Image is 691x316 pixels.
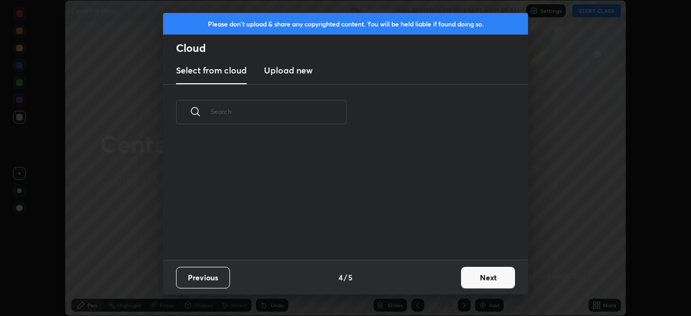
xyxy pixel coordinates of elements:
h4: / [344,272,347,283]
input: Search [211,89,347,135]
h3: Upload new [264,64,313,77]
h4: 5 [348,272,353,283]
h2: Cloud [176,41,528,55]
button: Previous [176,267,230,288]
button: Next [461,267,515,288]
h4: 4 [338,272,343,283]
h3: Select from cloud [176,64,247,77]
div: Please don't upload & share any copyrighted content. You will be held liable if found doing so. [163,13,528,35]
